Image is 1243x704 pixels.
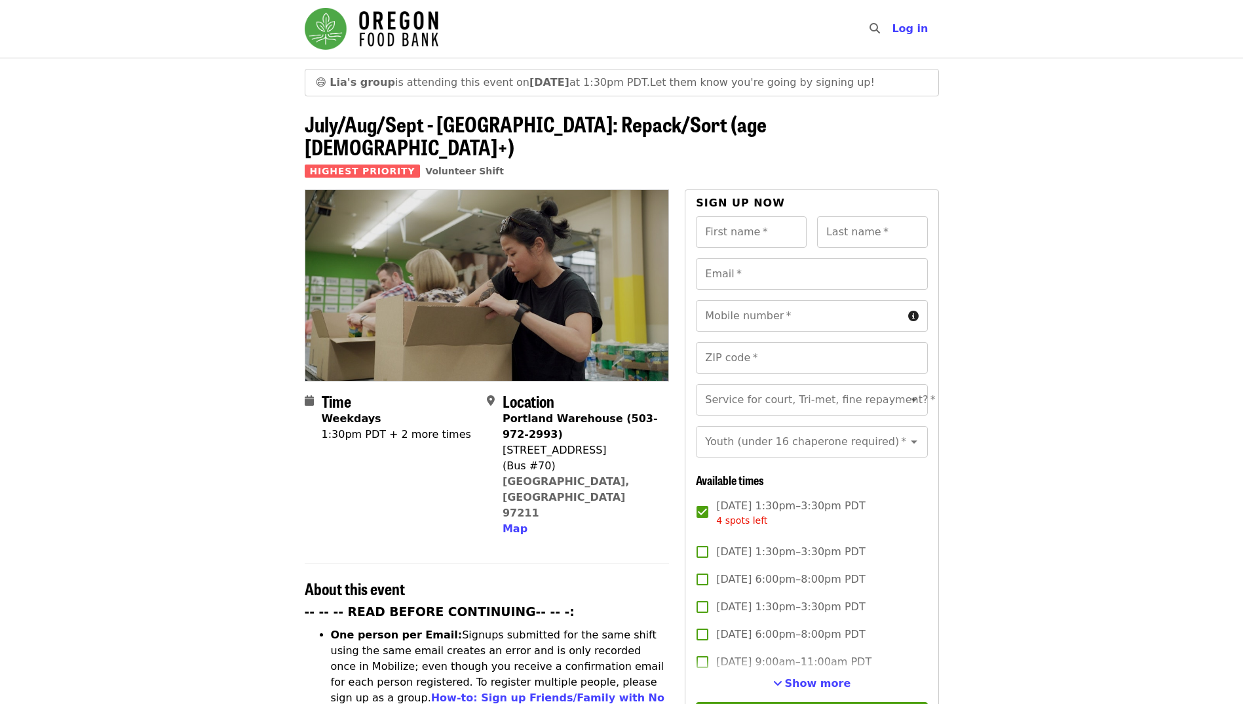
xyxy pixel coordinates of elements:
span: Map [503,522,527,535]
button: Open [905,391,923,409]
strong: -- -- -- READ BEFORE CONTINUING-- -- -: [305,605,575,619]
i: calendar icon [305,395,314,407]
i: circle-info icon [908,310,919,323]
span: [DATE] 1:30pm–3:30pm PDT [716,599,865,615]
i: search icon [870,22,880,35]
div: (Bus #70) [503,458,659,474]
div: [STREET_ADDRESS] [503,442,659,458]
span: grinning face emoji [316,76,327,88]
input: First name [696,216,807,248]
input: Email [696,258,927,290]
button: Map [503,521,527,537]
span: Location [503,389,554,412]
img: July/Aug/Sept - Portland: Repack/Sort (age 8+) organized by Oregon Food Bank [305,190,669,380]
input: Last name [817,216,928,248]
strong: Weekdays [322,412,381,425]
span: Log in [892,22,928,35]
span: Let them know you're going by signing up! [650,76,875,88]
button: Log in [881,16,938,42]
span: [DATE] 6:00pm–8:00pm PDT [716,627,865,642]
span: About this event [305,577,405,600]
span: [DATE] 1:30pm–3:30pm PDT [716,544,865,560]
input: ZIP code [696,342,927,374]
button: Open [905,433,923,451]
strong: [DATE] [529,76,569,88]
div: 1:30pm PDT + 2 more times [322,427,471,442]
button: See more timeslots [773,676,851,692]
a: Volunteer Shift [425,166,504,176]
a: [GEOGRAPHIC_DATA], [GEOGRAPHIC_DATA] 97211 [503,475,630,519]
span: Available times [696,471,764,488]
strong: Portland Warehouse (503-972-2993) [503,412,658,440]
span: is attending this event on at 1:30pm PDT. [330,76,649,88]
span: Sign up now [696,197,785,209]
span: [DATE] 9:00am–11:00am PDT [716,654,871,670]
input: Mobile number [696,300,902,332]
span: 4 spots left [716,515,767,526]
span: [DATE] 6:00pm–8:00pm PDT [716,572,865,587]
strong: Lia's group [330,76,395,88]
span: Highest Priority [305,165,421,178]
strong: One person per Email: [331,629,463,641]
img: Oregon Food Bank - Home [305,8,438,50]
span: July/Aug/Sept - [GEOGRAPHIC_DATA]: Repack/Sort (age [DEMOGRAPHIC_DATA]+) [305,108,767,162]
input: Search [888,13,898,45]
i: map-marker-alt icon [487,395,495,407]
span: [DATE] 1:30pm–3:30pm PDT [716,498,865,528]
span: Time [322,389,351,412]
span: Show more [785,677,851,690]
